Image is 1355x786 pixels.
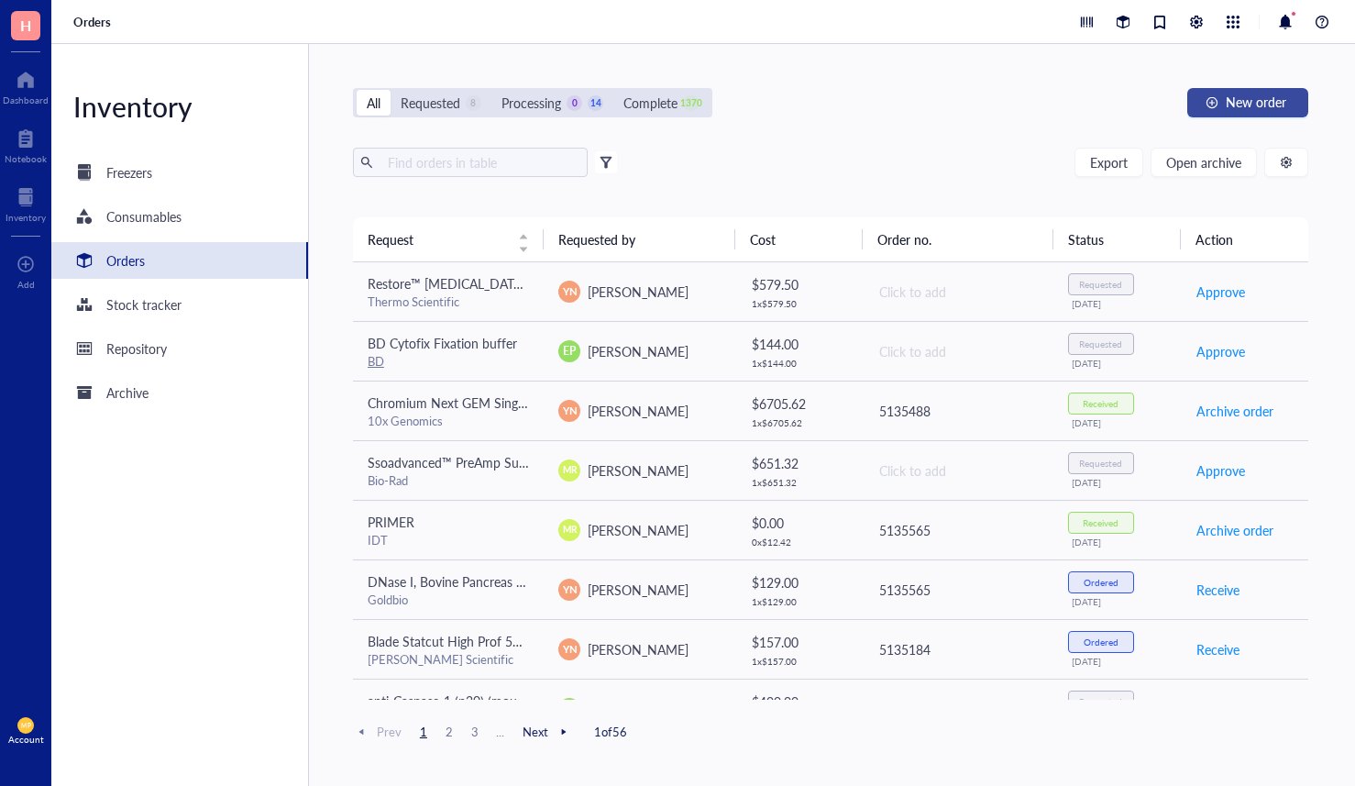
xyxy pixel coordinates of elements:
div: $ 129.00 [752,572,848,592]
span: Approve [1196,341,1245,361]
a: Archive [51,374,308,411]
div: 0 [567,95,582,111]
div: 5135184 [879,639,1039,659]
button: Approve [1195,277,1246,306]
div: $ 0.00 [752,513,848,533]
button: Receive [1195,635,1240,664]
div: Bio-Rad [368,472,529,489]
div: IDT [368,532,529,548]
div: Freezers [106,162,152,183]
div: Ordered [1084,577,1118,588]
span: [PERSON_NAME] [588,282,689,301]
span: Prev [353,724,402,740]
span: 2 [438,724,460,740]
div: $ 579.50 [752,274,848,294]
span: Next [523,724,572,740]
input: Find orders in table [380,149,580,176]
div: $ 651.32 [752,453,848,473]
div: [DATE] [1072,537,1166,548]
div: $ 400.00 [752,692,848,712]
div: 1 x $ 6705.62 [752,417,848,428]
td: 5135565 [863,500,1053,559]
a: Repository [51,330,308,367]
div: [DATE] [1072,358,1166,369]
div: Requested [1079,696,1122,707]
span: 3 [464,724,486,740]
div: 5135488 [879,401,1039,421]
div: Complete [623,93,677,113]
div: Click to add [879,341,1039,361]
div: Received [1083,517,1118,528]
div: [DATE] [1072,417,1166,428]
a: BD [368,352,384,370]
div: $ 144.00 [752,334,848,354]
button: New order [1187,88,1308,117]
span: [PERSON_NAME] [588,461,689,480]
div: Dashboard [3,94,49,105]
div: Processing [501,93,561,113]
div: [DATE] [1072,596,1166,607]
div: Repository [106,338,167,359]
div: [DATE] [1072,298,1166,309]
div: Account [8,734,44,745]
span: 1 [413,724,435,740]
div: 5135565 [879,580,1039,600]
span: Archive order [1196,520,1273,540]
td: 5135184 [863,619,1053,679]
a: Inventory [6,183,46,223]
td: 5135488 [863,381,1053,440]
span: New order [1226,94,1286,109]
button: Archive order [1195,396,1274,426]
div: Received [1083,398,1118,409]
div: Orders [106,250,145,271]
div: Consumables [106,206,182,227]
div: [PERSON_NAME] Scientific [368,651,529,668]
div: Archive [106,382,149,403]
th: Action [1181,217,1308,261]
span: [PERSON_NAME] [588,402,689,420]
th: Cost [735,217,863,261]
button: Approve [1195,456,1246,485]
div: 10x Genomics [368,413,529,429]
span: Export [1090,155,1128,170]
div: Thermo Scientific [368,293,529,310]
div: Requested [1079,338,1122,349]
span: ... [490,724,512,740]
button: Receive [1195,575,1240,604]
div: 1 x $ 157.00 [752,656,848,667]
span: Approve [1196,460,1245,481]
a: Freezers [51,154,308,191]
span: [PERSON_NAME] [588,521,689,539]
span: PRIMER [368,513,414,531]
div: [DATE] [1072,477,1166,488]
span: anti-Caspase-1 (p20) (mouse), mAb (Casper-1) [368,692,627,710]
span: EP [563,343,576,360]
span: 1 of 56 [594,724,627,740]
span: YN [562,641,577,657]
th: Status [1053,217,1181,261]
span: Ssoadvanced™ PreAmp Supermix, 50 x 50 µl rxns, 1.25 ml, 1725160 [368,453,756,471]
button: Approve [1195,694,1246,724]
div: 1 x $ 144.00 [752,358,848,369]
div: Goldbio [368,592,529,608]
a: Orders [73,14,115,30]
button: Archive order [1195,515,1274,545]
span: Approve [1196,699,1245,719]
div: 1 x $ 651.32 [752,477,848,488]
a: Orders [51,242,308,279]
div: 1 x $ 129.00 [752,596,848,607]
td: Click to add [863,679,1053,738]
span: Approve [1196,282,1245,302]
td: Click to add [863,440,1053,500]
span: Request [368,229,507,249]
div: [DATE] [1072,656,1166,667]
span: YN [562,283,577,299]
a: Dashboard [3,65,49,105]
button: Approve [1195,337,1246,366]
td: Click to add [863,321,1053,381]
span: BD Cytofix Fixation buffer [368,334,517,352]
div: 1 x $ 579.50 [752,298,848,309]
span: YN [562,403,577,418]
span: Chromium Next GEM Single Cell 3' Kit v3.1, [368,393,614,412]
div: $ 157.00 [752,632,848,652]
